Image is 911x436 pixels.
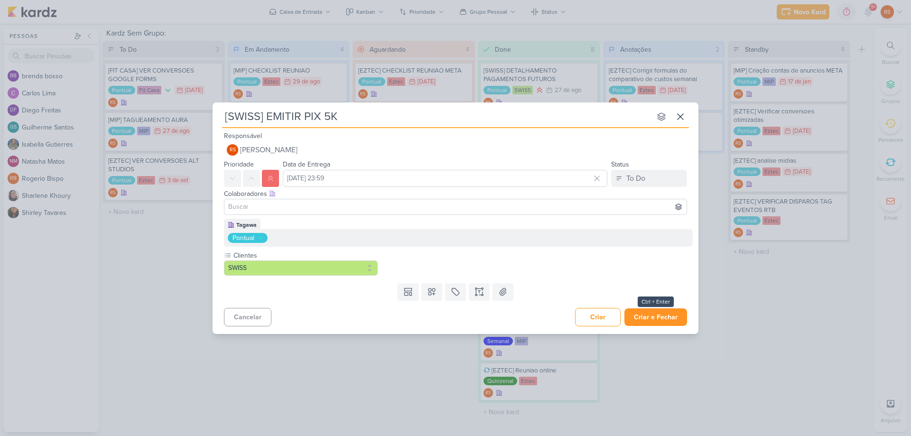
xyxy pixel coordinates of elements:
[224,308,271,326] button: Cancelar
[227,144,238,156] div: Renan Sena
[226,201,685,213] input: Buscar
[232,233,254,243] div: Pontual
[224,132,262,140] label: Responsável
[575,308,621,326] button: Criar
[626,173,645,184] div: To Do
[624,308,687,326] button: Criar e Fechar
[224,141,687,158] button: RS [PERSON_NAME]
[283,160,330,168] label: Data de Entrega
[236,221,257,229] div: Tagawa
[224,260,378,276] button: SWISS
[611,160,629,168] label: Status
[230,148,236,153] p: RS
[232,250,378,260] label: Clientes
[222,108,651,125] input: Kard Sem Título
[611,170,687,187] button: To Do
[224,189,687,199] div: Colaboradores
[638,297,674,307] div: Ctrl + Enter
[283,170,607,187] input: Select a date
[224,160,254,168] label: Prioridade
[240,144,297,156] span: [PERSON_NAME]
